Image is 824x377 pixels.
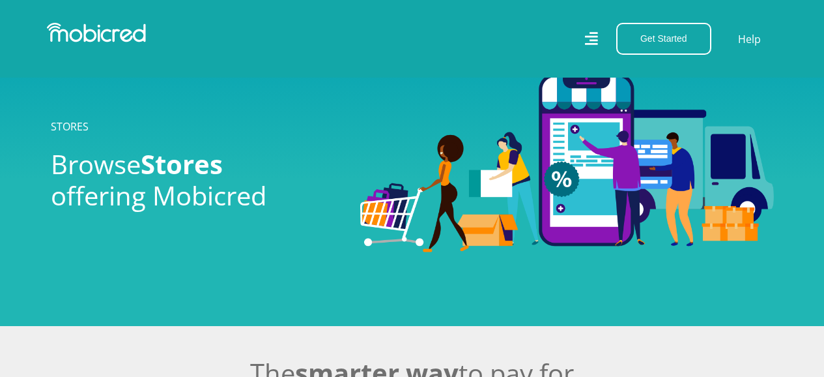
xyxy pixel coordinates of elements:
[47,23,146,42] img: Mobicred
[141,146,223,182] span: Stores
[737,31,761,48] a: Help
[360,74,774,252] img: Stores
[51,119,89,134] a: STORES
[51,149,341,211] h2: Browse offering Mobicred
[616,23,711,55] button: Get Started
